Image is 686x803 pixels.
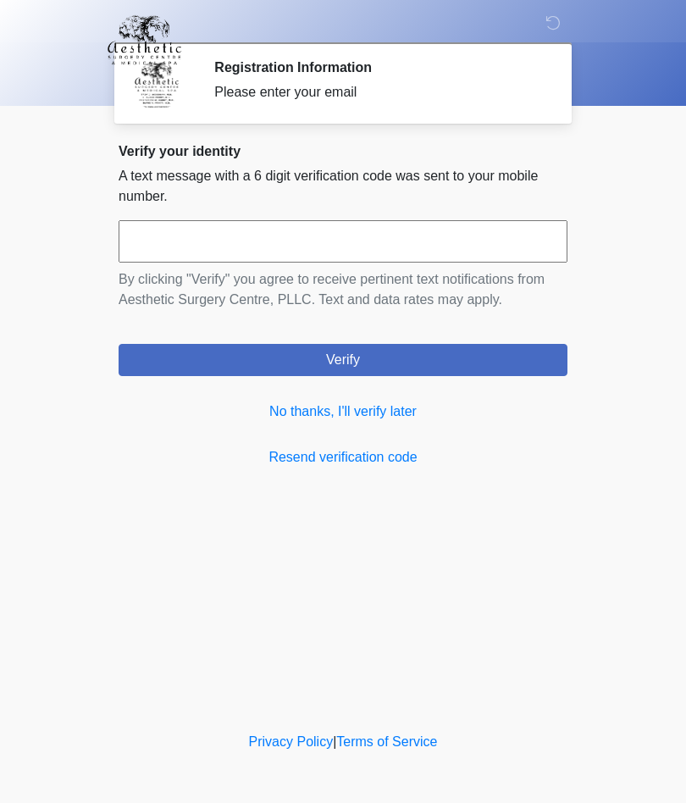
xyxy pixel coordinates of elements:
[102,13,187,67] img: Aesthetic Surgery Centre, PLLC Logo
[119,166,567,207] p: A text message with a 6 digit verification code was sent to your mobile number.
[119,143,567,159] h2: Verify your identity
[119,269,567,310] p: By clicking "Verify" you agree to receive pertinent text notifications from Aesthetic Surgery Cen...
[119,344,567,376] button: Verify
[249,734,334,749] a: Privacy Policy
[214,82,542,102] div: Please enter your email
[333,734,336,749] a: |
[119,447,567,468] a: Resend verification code
[336,734,437,749] a: Terms of Service
[119,401,567,422] a: No thanks, I'll verify later
[131,59,182,110] img: Agent Avatar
